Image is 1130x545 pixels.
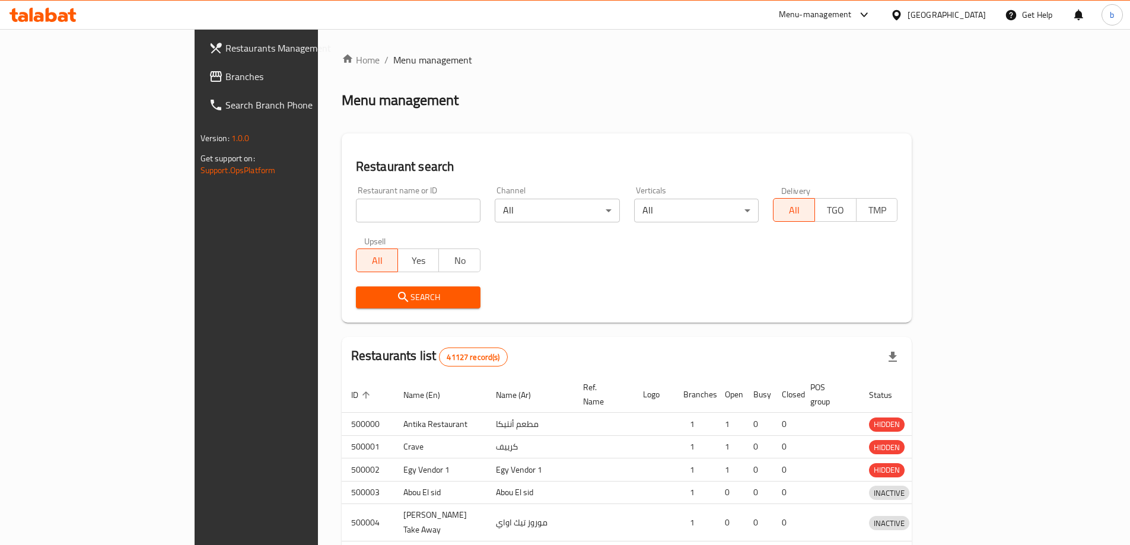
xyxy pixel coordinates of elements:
[715,435,744,458] td: 1
[486,413,574,436] td: مطعم أنتيكا
[356,199,480,222] input: Search for restaurant name or ID..
[674,413,715,436] td: 1
[869,463,905,477] span: HIDDEN
[856,198,898,222] button: TMP
[772,481,801,504] td: 0
[342,91,459,110] h2: Menu management
[772,413,801,436] td: 0
[715,504,744,541] td: 0
[869,486,909,500] span: INACTIVE
[744,377,772,413] th: Busy
[351,388,374,402] span: ID
[773,198,815,222] button: All
[674,435,715,458] td: 1
[820,202,852,219] span: TGO
[869,440,905,454] div: HIDDEN
[634,199,759,222] div: All
[342,53,912,67] nav: breadcrumb
[231,130,250,146] span: 1.0.0
[772,435,801,458] td: 0
[715,458,744,482] td: 1
[356,286,480,308] button: Search
[744,481,772,504] td: 0
[365,290,471,305] span: Search
[1110,8,1114,21] span: b
[869,417,905,432] div: HIDDEN
[744,458,772,482] td: 0
[869,517,909,530] span: INACTIVE
[486,435,574,458] td: كرييف
[364,237,386,245] label: Upsell
[772,377,801,413] th: Closed
[772,504,801,541] td: 0
[393,53,472,67] span: Menu management
[225,41,374,55] span: Restaurants Management
[199,34,383,62] a: Restaurants Management
[496,388,546,402] span: Name (Ar)
[674,504,715,541] td: 1
[715,377,744,413] th: Open
[869,441,905,454] span: HIDDEN
[200,162,276,178] a: Support.OpsPlatform
[869,417,905,431] span: HIDDEN
[744,413,772,436] td: 0
[744,504,772,541] td: 0
[878,343,907,371] div: Export file
[772,458,801,482] td: 0
[394,481,486,504] td: Abou El sid
[674,458,715,482] td: 1
[744,435,772,458] td: 0
[486,458,574,482] td: Egy Vendor 1
[361,252,393,269] span: All
[674,481,715,504] td: 1
[394,458,486,482] td: Egy Vendor 1
[869,388,908,402] span: Status
[384,53,389,67] li: /
[715,481,744,504] td: 0
[356,158,898,176] h2: Restaurant search
[199,91,383,119] a: Search Branch Phone
[779,8,852,22] div: Menu-management
[440,352,507,363] span: 41127 record(s)
[715,413,744,436] td: 1
[225,98,374,112] span: Search Branch Phone
[674,377,715,413] th: Branches
[444,252,476,269] span: No
[814,198,857,222] button: TGO
[486,504,574,541] td: موروز تيك اواي
[199,62,383,91] a: Branches
[200,151,255,166] span: Get support on:
[486,481,574,504] td: Abou El sid
[394,413,486,436] td: Antika Restaurant
[810,380,845,409] span: POS group
[397,248,440,272] button: Yes
[356,248,398,272] button: All
[438,248,480,272] button: No
[495,199,619,222] div: All
[778,202,810,219] span: All
[394,435,486,458] td: Crave
[403,388,456,402] span: Name (En)
[439,348,507,366] div: Total records count
[583,380,619,409] span: Ref. Name
[634,377,674,413] th: Logo
[351,347,508,366] h2: Restaurants list
[225,69,374,84] span: Branches
[200,130,230,146] span: Version:
[781,186,811,195] label: Delivery
[908,8,986,21] div: [GEOGRAPHIC_DATA]
[403,252,435,269] span: Yes
[394,504,486,541] td: [PERSON_NAME] Take Away
[861,202,893,219] span: TMP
